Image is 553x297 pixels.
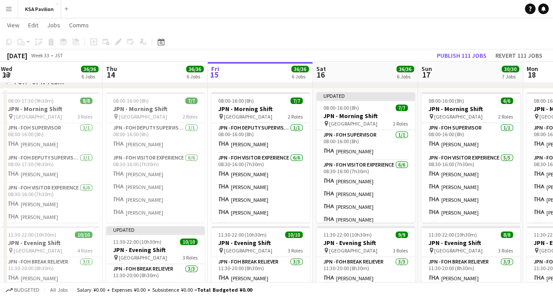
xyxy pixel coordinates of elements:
span: [GEOGRAPHIC_DATA] [434,113,483,120]
span: 17 [420,70,432,80]
app-card-role: JPN - FOH Visitor Experience6/608:30-16:00 (7h30m)[PERSON_NAME][PERSON_NAME] [1,183,99,277]
h3: JPN - Morning Shift [106,105,205,113]
span: 3 Roles [288,247,303,254]
span: 36/36 [396,66,414,72]
app-job-card: Updated08:00-16:00 (8h)7/7JPN - Morning Shift [GEOGRAPHIC_DATA]2 RolesJPN - FOH Supervisor1/108:0... [316,92,415,223]
div: 6 Jobs [187,73,203,80]
span: 7/7 [185,97,198,104]
span: View [7,21,19,29]
span: 08:00-16:00 (8h) [218,97,254,104]
span: 6/6 [501,97,513,104]
div: 08:00-16:00 (8h)6/6JPN - Morning Shift [GEOGRAPHIC_DATA]2 RolesJPN - FOH Supervisor1/108:00-16:00... [421,92,520,223]
app-card-role: JPN - FOH Visitor Experience5/508:30-16:00 (7h30m)[PERSON_NAME][PERSON_NAME][PERSON_NAME][PERSON_... [421,153,520,234]
span: 10/10 [285,231,303,238]
span: 2 Roles [393,120,408,127]
h3: JPN - Evening Shift [106,246,205,254]
button: Publish 111 jobs [433,50,490,61]
span: 4 Roles [77,247,92,254]
span: [GEOGRAPHIC_DATA] [329,120,377,127]
app-job-card: 08:00-16:00 (8h)7/7JPN - Morning Shift [GEOGRAPHIC_DATA]2 RolesJPN - FOH Deputy Supervisor1/108:0... [106,92,205,223]
span: 30/30 [502,66,519,72]
div: [DATE] [7,51,27,60]
span: 7/7 [290,97,303,104]
span: 08:00-16:00 (8h) [323,104,359,111]
h3: JPN - Evening Shift [1,239,99,247]
span: 2 Roles [183,113,198,120]
span: 08:00-17:30 (9h30m) [8,97,54,104]
span: 11:30-22:00 (10h30m) [428,231,477,238]
span: Jobs [47,21,60,29]
div: 6 Jobs [397,73,414,80]
span: 16 [315,70,326,80]
span: 10/10 [180,238,198,245]
span: 08:00-16:00 (8h) [113,97,149,104]
app-job-card: 08:00-16:00 (8h)7/7JPN - Morning Shift [GEOGRAPHIC_DATA]2 RolesJPN - FOH Deputy Supervisor1/108:0... [211,92,310,223]
span: [GEOGRAPHIC_DATA] [119,254,167,261]
a: Edit [25,19,42,31]
button: KSA Pavilion [18,0,61,18]
span: Thu [106,65,117,73]
span: 8/8 [501,231,513,238]
span: 2 Roles [288,113,303,120]
h3: JPN - Evening Shift [211,239,310,247]
span: [GEOGRAPHIC_DATA] [119,113,167,120]
span: Comms [69,21,89,29]
span: Fri [211,65,219,73]
app-card-role: JPN - FOH Visitor Experience6/608:30-16:00 (7h30m)[PERSON_NAME][PERSON_NAME][PERSON_NAME][PERSON_... [316,160,415,254]
app-card-role: JPN - FOH Supervisor1/108:00-16:00 (8h)[PERSON_NAME] [421,123,520,153]
h3: JPN - Morning Shift [421,105,520,113]
span: Budgeted [14,287,40,293]
span: Wed [1,65,12,73]
span: 18 [525,70,538,80]
span: Edit [28,21,38,29]
app-card-role: JPN - FOH Deputy Supervisor1/108:00-16:00 (8h)[PERSON_NAME] [106,123,205,153]
span: [GEOGRAPHIC_DATA] [14,247,62,254]
span: 08:00-16:00 (8h) [428,97,464,104]
button: Revert 111 jobs [492,50,546,61]
span: [GEOGRAPHIC_DATA] [224,247,272,254]
app-card-role: JPN - FOH Visitor Experience6/608:30-16:00 (7h30m)[PERSON_NAME][PERSON_NAME][PERSON_NAME][PERSON_... [106,153,205,247]
app-card-role: JPN - FOH Visitor Experience6/608:30-16:00 (7h30m)[PERSON_NAME][PERSON_NAME][PERSON_NAME][PERSON_... [211,153,310,247]
span: 36/36 [291,66,309,72]
h3: JPN - Evening Shift [316,239,415,247]
div: 7 Jobs [502,73,519,80]
span: 11:30-22:00 (10h30m) [113,238,161,245]
a: Comms [66,19,92,31]
div: Updated [106,226,205,233]
span: 3 Roles [498,247,513,254]
span: 3 Roles [393,247,408,254]
div: Updated [316,92,415,99]
app-card-role: JPN - FOH Deputy Supervisor1/108:00-17:30 (9h30m)[PERSON_NAME] [1,153,99,183]
span: [GEOGRAPHIC_DATA] [434,247,483,254]
span: 11:30-22:00 (10h30m) [323,231,372,238]
span: [GEOGRAPHIC_DATA] [224,113,272,120]
button: Budgeted [4,285,41,295]
app-card-role: JPN - FOH Supervisor1/108:00-16:00 (8h)[PERSON_NAME] [316,130,415,160]
div: 6 Jobs [81,73,98,80]
app-card-role: JPN - FOH Supervisor1/108:00-16:00 (8h)[PERSON_NAME] [1,123,99,153]
span: Sun [421,65,432,73]
span: 36/36 [186,66,204,72]
span: 10/10 [75,231,92,238]
span: Sat [316,65,326,73]
span: 3 Roles [77,113,92,120]
span: Week 33 [29,52,51,59]
span: 2 Roles [498,113,513,120]
span: 11:30-22:00 (10h30m) [8,231,56,238]
span: All jobs [48,286,70,293]
app-card-role: JPN - FOH Deputy Supervisor1/108:00-16:00 (8h)[PERSON_NAME] [211,123,310,153]
app-job-card: 08:00-17:30 (9h30m)8/8JPN - Morning Shift [GEOGRAPHIC_DATA]3 RolesJPN - FOH Supervisor1/108:00-16... [1,92,99,223]
h3: JPN - Morning Shift [1,105,99,113]
div: JST [55,52,63,59]
span: 11:30-22:00 (10h30m) [218,231,267,238]
span: 36/36 [81,66,99,72]
h3: JPN - Morning Shift [316,112,415,120]
span: 7/7 [396,104,408,111]
div: Salary ¥0.00 + Expenses ¥0.00 + Subsistence ¥0.00 = [77,286,252,293]
span: 9/9 [396,231,408,238]
h3: JPN - Morning Shift [211,105,310,113]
